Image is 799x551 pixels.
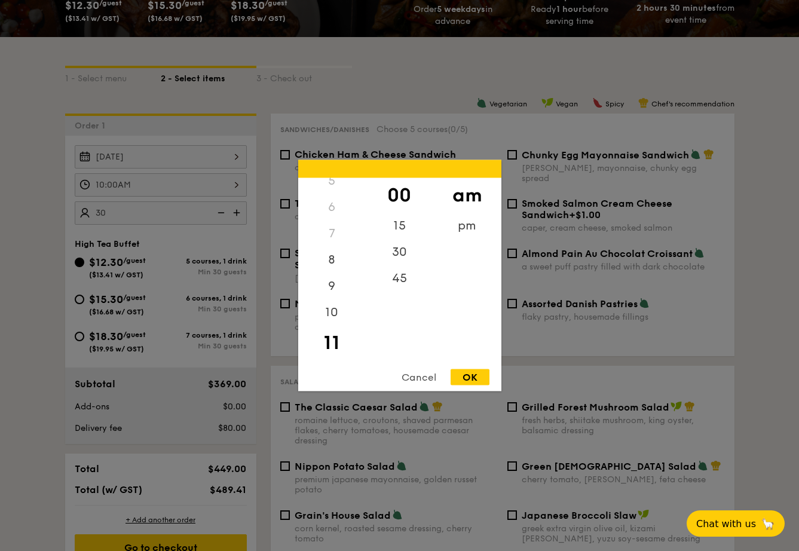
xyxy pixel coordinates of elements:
div: 30 [366,239,433,265]
div: 45 [366,265,433,292]
div: 5 [298,168,366,194]
div: am [433,178,501,213]
div: 9 [298,273,366,299]
button: Chat with us🦙 [687,510,785,537]
div: 6 [298,194,366,221]
div: 10 [298,299,366,326]
div: 7 [298,221,366,247]
div: 00 [366,178,433,213]
div: Cancel [390,369,448,385]
div: 8 [298,247,366,273]
span: Chat with us [696,518,756,529]
span: 🦙 [761,517,775,531]
div: 11 [298,326,366,360]
div: pm [433,213,501,239]
div: OK [451,369,489,385]
div: 15 [366,213,433,239]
